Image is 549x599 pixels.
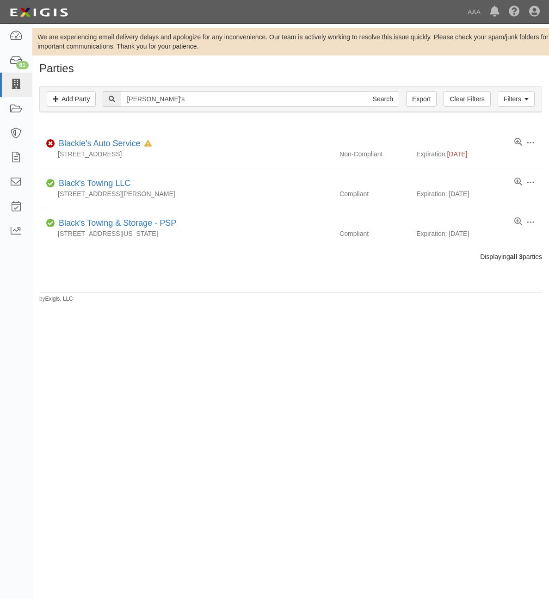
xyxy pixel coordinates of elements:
[46,220,55,227] i: Compliant
[514,217,522,227] a: View results summary
[447,150,467,158] span: [DATE]
[39,62,542,74] h1: Parties
[55,138,152,150] div: Blackie's Auto Service
[46,141,55,147] i: Non-Compliant
[55,217,176,229] div: Black's Towing & Storage - PSP
[32,32,549,51] div: We are experiencing email delivery delays and apologize for any inconvenience. Our team is active...
[39,229,333,238] div: [STREET_ADDRESS][US_STATE]
[39,295,73,303] small: by
[16,61,29,69] div: 61
[514,178,522,187] a: View results summary
[46,180,55,187] i: Compliant
[416,189,542,198] div: Expiration: [DATE]
[121,91,367,107] input: Search
[367,91,399,107] input: Search
[32,252,549,261] div: Displaying parties
[509,6,520,18] i: Help Center - Complianz
[59,179,130,188] a: Black's Towing LLC
[144,141,152,147] i: In Default since 08/01/2025
[39,189,333,198] div: [STREET_ADDRESS][PERSON_NAME]
[333,229,416,238] div: Compliant
[416,149,542,159] div: Expiration:
[514,138,522,147] a: View results summary
[7,4,71,21] img: logo-5460c22ac91f19d4615b14bd174203de0afe785f0fc80cf4dbbc73dc1793850b.png
[333,149,416,159] div: Non-Compliant
[463,3,485,21] a: AAA
[45,296,73,302] a: Exigis, LLC
[416,229,542,238] div: Expiration: [DATE]
[39,149,333,159] div: [STREET_ADDRESS]
[47,91,96,107] a: Add Party
[444,91,490,107] a: Clear Filters
[55,178,130,190] div: Black's Towing LLC
[498,91,535,107] a: Filters
[59,218,176,228] a: Black's Towing & Storage - PSP
[510,253,523,260] b: all 3
[333,189,416,198] div: Compliant
[406,91,437,107] a: Export
[59,139,141,148] a: Blackie's Auto Service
